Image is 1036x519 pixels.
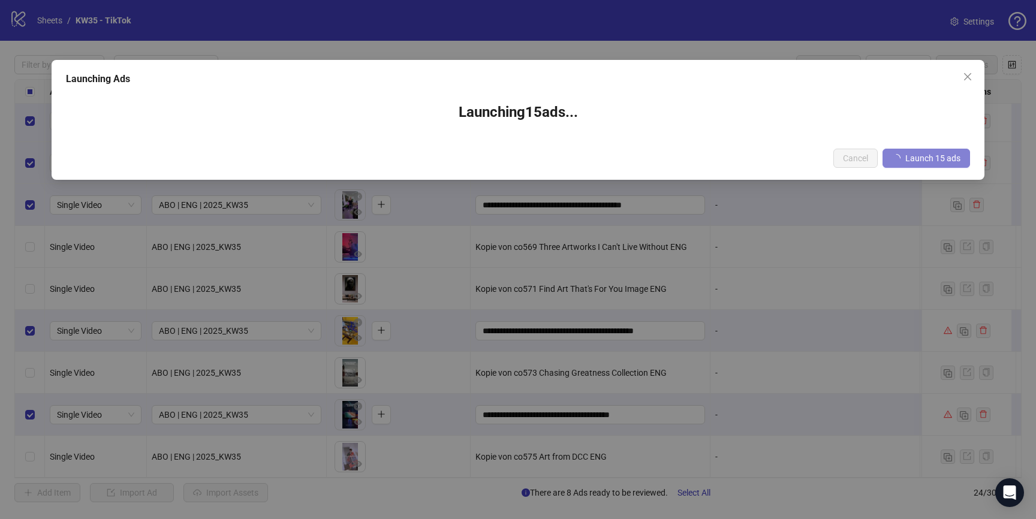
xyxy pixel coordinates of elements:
button: Cancel [833,149,878,168]
div: Open Intercom Messenger [995,478,1024,507]
span: Launch 15 ads [905,153,960,163]
button: Close [958,67,977,86]
button: Launch 15 ads [883,149,970,168]
span: close [963,72,972,82]
h3: Launching 15 ad s ... [78,103,957,122]
span: loading [890,152,902,164]
div: Launching Ads [66,72,969,86]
